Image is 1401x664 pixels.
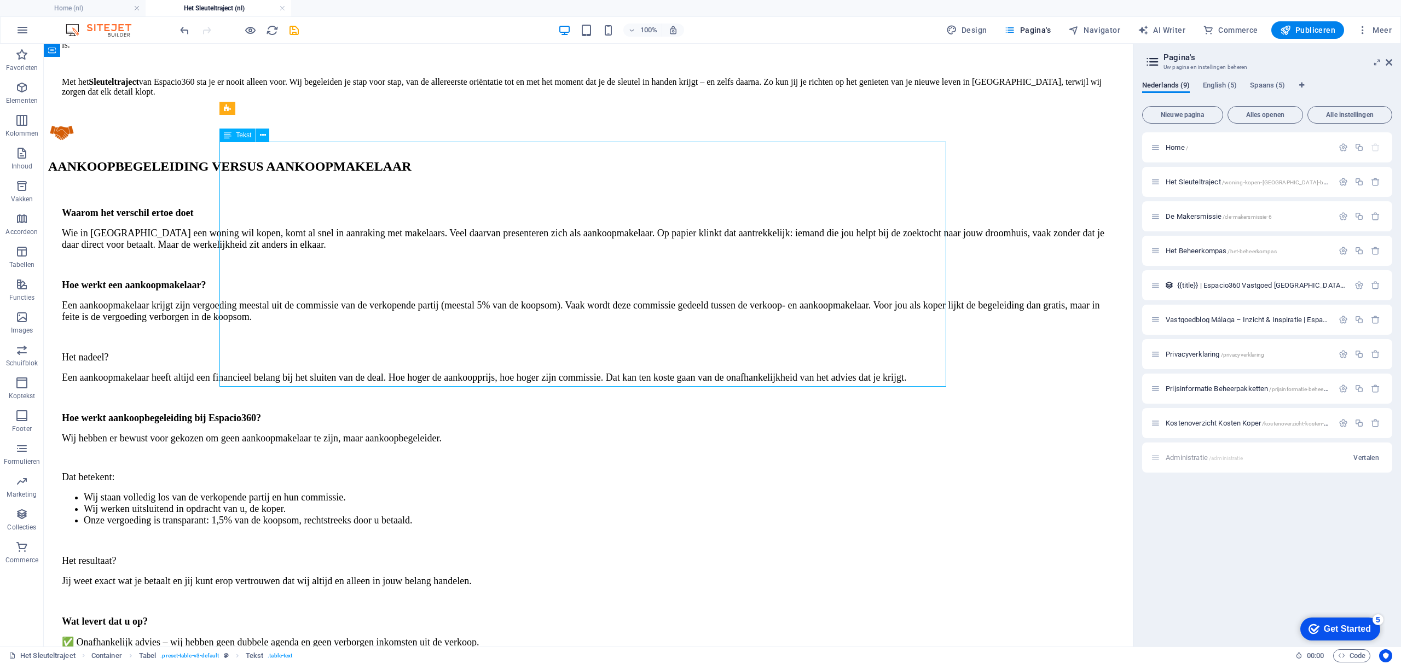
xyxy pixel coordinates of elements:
[1379,649,1392,662] button: Usercentrics
[1142,81,1392,102] div: Taal-tabbladen
[1339,212,1348,221] div: Instellingen
[1371,315,1380,324] div: Verwijderen
[1371,384,1380,393] div: Verwijderen
[1357,25,1392,36] span: Meer
[265,24,279,37] button: reload
[1203,79,1237,94] span: English (5)
[1162,144,1333,151] div: Home/
[139,649,156,662] span: Klik om te selecteren, dubbelklik om te bewerken
[1354,418,1364,428] div: Dupliceren
[7,490,37,499] p: Marketing
[288,24,300,37] i: Opslaan (Ctrl+S)
[1338,649,1365,662] span: Code
[266,24,279,37] i: Pagina opnieuw laden
[1339,418,1348,428] div: Instellingen
[623,24,662,37] button: 100%
[11,326,33,335] p: Images
[11,162,33,171] p: Inhoud
[6,96,38,105] p: Elementen
[1162,385,1333,392] div: Prijsinformatie Beheerpakketten/prijsinformatie-beheerpakketten
[146,2,291,14] h4: Het Sleuteltraject (nl)
[1371,281,1380,290] div: Verwijderen
[244,24,257,37] button: Klik hier om de voorbeeldmodus te verlaten en verder te gaan met bewerken
[1221,352,1265,358] span: /privacyverklaring
[9,293,35,302] p: Functies
[91,649,122,662] span: Klik om te selecteren, dubbelklik om te bewerken
[6,63,38,72] p: Favorieten
[1354,143,1364,152] div: Dupliceren
[1354,212,1364,221] div: Dupliceren
[1312,112,1387,118] span: Alle instellingen
[1166,178,1349,186] span: Klik om pagina te openen
[1269,386,1349,392] span: /prijsinformatie-beheerpakketten
[946,25,987,36] span: Design
[1339,143,1348,152] div: Instellingen
[1222,179,1349,185] span: /woning-kopen-[GEOGRAPHIC_DATA]-begeleiding
[5,228,38,236] p: Accordeon
[4,457,40,466] p: Formulieren
[178,24,191,37] button: undo
[1354,281,1364,290] div: Instellingen
[1262,421,1338,427] span: /kostenoverzicht-kosten-koper
[1142,79,1190,94] span: Nederlands (9)
[12,424,32,433] p: Footer
[246,649,263,662] span: Klik om te selecteren, dubbelklik om te bewerken
[1339,384,1348,393] div: Instellingen
[1353,21,1396,39] button: Meer
[1166,212,1272,220] span: Klik om pagina te openen
[1295,649,1324,662] h6: Sessietijd
[1271,21,1344,39] button: Publiceren
[9,649,76,662] a: Klik om selectie op te heffen, dubbelklik om Pagina's te open
[1162,247,1333,254] div: Het Beheerkompas/het-beheerkompas
[9,392,36,400] p: Koptekst
[1307,649,1324,662] span: 00 00
[1353,453,1379,462] span: Vertalen
[1339,246,1348,255] div: Instellingen
[1371,177,1380,187] div: Verwijderen
[32,12,79,22] div: Get Started
[1162,316,1333,323] div: Vastgoedblog Málaga – Inzicht & Inspiratie | Espacio360
[1163,62,1370,72] h3: Uw pagina en instellingen beheren
[1339,177,1348,187] div: Instellingen
[5,129,39,138] p: Kolommen
[81,2,92,13] div: 5
[1232,112,1298,118] span: Alles openen
[668,25,678,35] i: Stel bij het wijzigen van de grootte van de weergegeven website automatisch het juist zoomniveau ...
[236,132,251,138] span: Tekst
[1371,212,1380,221] div: Verwijderen
[1354,315,1364,324] div: Dupliceren
[942,21,992,39] div: Design (Ctrl+Alt+Y)
[1133,21,1190,39] button: AI Writer
[1163,53,1392,62] h2: Pagina's
[178,24,191,37] i: Ongedaan maken: Elementen verwijderen (Ctrl+Z)
[1371,246,1380,255] div: Verwijderen
[1165,281,1174,290] div: Deze indeling wordt gebruikt als sjabloon voor alle items (bijvoorbeeld een blogpost) in deze col...
[1000,21,1055,39] button: Pagina's
[1339,350,1348,359] div: Instellingen
[268,649,292,662] span: . table-text
[91,649,292,662] nav: breadcrumb
[942,21,992,39] button: Design
[1339,315,1348,324] div: Instellingen
[1228,248,1276,254] span: /het-beheerkompas
[1147,112,1218,118] span: Nieuwe pagina
[160,649,219,662] span: . preset-table-v3-default
[1166,143,1188,152] span: Klik om pagina te openen
[1162,351,1333,358] div: Privacyverklaring/privacyverklaring
[5,556,38,564] p: Commerce
[640,24,657,37] h6: 100%
[6,359,38,368] p: Schuifblok
[1349,449,1383,467] button: Vertalen
[1354,384,1364,393] div: Dupliceren
[1354,246,1364,255] div: Dupliceren
[1162,213,1333,220] div: De Makersmissie/de-makersmissie-6
[1354,177,1364,187] div: Dupliceren
[1166,350,1264,358] span: Klik om pagina te openen
[1166,419,1338,427] span: Klik om pagina te openen
[1315,651,1316,660] span: :
[1250,79,1285,94] span: Spaans (5)
[287,24,300,37] button: save
[1371,350,1380,359] div: Verwijderen
[63,24,145,37] img: Editor Logo
[1162,420,1333,427] div: Kostenoverzicht Kosten Koper/kostenoverzicht-kosten-koper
